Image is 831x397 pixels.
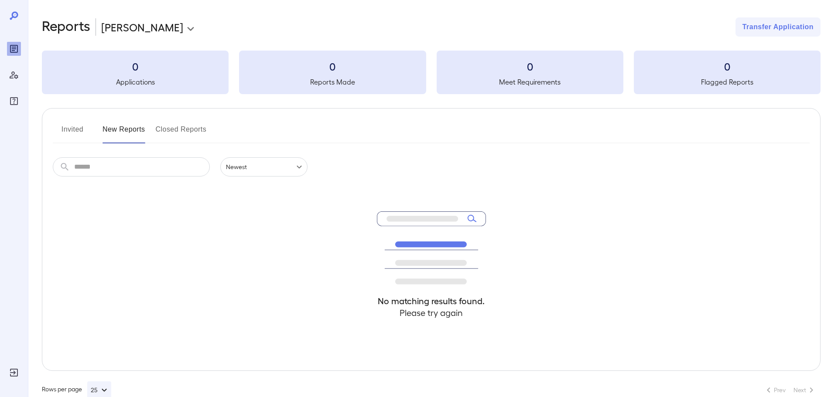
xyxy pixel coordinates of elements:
[377,295,486,307] h4: No matching results found.
[220,157,308,176] div: Newest
[103,122,145,143] button: New Reports
[239,77,426,87] h5: Reports Made
[377,307,486,319] h4: Please try again
[42,17,90,37] h2: Reports
[437,59,623,73] h3: 0
[634,77,821,87] h5: Flagged Reports
[42,59,229,73] h3: 0
[53,122,92,143] button: Invited
[42,51,821,94] summary: 0Applications0Reports Made0Meet Requirements0Flagged Reports
[735,17,821,37] button: Transfer Application
[42,77,229,87] h5: Applications
[7,42,21,56] div: Reports
[759,383,821,397] nav: pagination navigation
[7,366,21,380] div: Log Out
[634,59,821,73] h3: 0
[156,122,207,143] button: Closed Reports
[7,68,21,82] div: Manage Users
[101,20,183,34] p: [PERSON_NAME]
[239,59,426,73] h3: 0
[437,77,623,87] h5: Meet Requirements
[7,94,21,108] div: FAQ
